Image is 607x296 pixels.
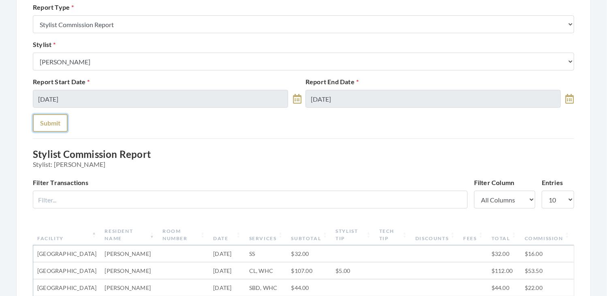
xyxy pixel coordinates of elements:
[521,224,574,245] th: Commission: activate to sort column ascending
[158,224,209,245] th: Room Number: activate to sort column ascending
[487,262,521,279] td: $112.00
[287,245,332,262] td: $32.00
[33,2,74,12] label: Report Type
[33,224,100,245] th: Facility: activate to sort column descending
[474,178,515,187] label: Filter Column
[287,224,332,245] th: Subtotal: activate to sort column ascending
[209,224,245,245] th: Date: activate to sort column ascending
[375,224,411,245] th: Tech Tip: activate to sort column ascending
[566,90,574,108] a: toggle
[306,90,561,108] input: Select Date
[331,224,375,245] th: Stylist Tip: activate to sort column ascending
[287,262,332,279] td: $107.00
[33,77,90,87] label: Report Start Date
[487,224,521,245] th: Total: activate to sort column ascending
[411,224,460,245] th: Discounts: activate to sort column ascending
[33,149,574,168] h3: Stylist Commission Report
[460,224,487,245] th: Fees: activate to sort column ascending
[33,40,56,49] label: Stylist
[33,262,100,279] td: [GEOGRAPHIC_DATA]
[209,262,245,279] td: [DATE]
[209,245,245,262] td: [DATE]
[331,262,375,279] td: $5.00
[521,262,574,279] td: $53.50
[542,178,563,187] label: Entries
[33,245,100,262] td: [GEOGRAPHIC_DATA]
[33,191,468,209] input: Filter...
[487,245,521,262] td: $32.00
[245,262,287,279] td: CL, WHC
[33,160,574,168] span: Stylist: [PERSON_NAME]
[100,224,158,245] th: Resident Name: activate to sort column ascending
[33,178,88,187] label: Filter Transactions
[306,77,359,87] label: Report End Date
[100,262,158,279] td: [PERSON_NAME]
[245,245,287,262] td: SS
[33,114,68,132] button: Submit
[245,224,287,245] th: Services: activate to sort column ascending
[33,90,288,108] input: Select Date
[521,245,574,262] td: $16.00
[100,245,158,262] td: [PERSON_NAME]
[293,90,301,108] a: toggle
